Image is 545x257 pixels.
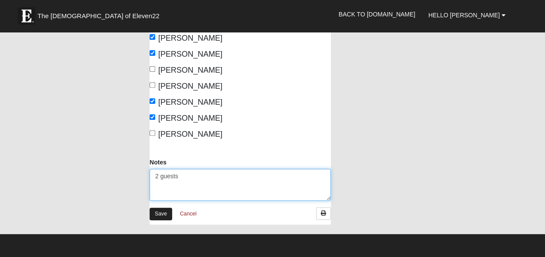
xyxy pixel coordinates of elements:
[150,158,166,167] label: Notes
[158,66,222,74] span: [PERSON_NAME]
[150,98,155,104] input: [PERSON_NAME]
[332,3,422,25] a: Back to [DOMAIN_NAME]
[422,4,512,26] a: Hello [PERSON_NAME]
[150,82,155,88] input: [PERSON_NAME]
[150,208,172,220] a: Save
[158,98,222,106] span: [PERSON_NAME]
[150,130,155,136] input: [PERSON_NAME]
[150,66,155,72] input: [PERSON_NAME]
[316,207,331,220] a: Print Attendance Roster
[37,12,159,20] span: The [DEMOGRAPHIC_DATA] of Eleven22
[158,50,222,58] span: [PERSON_NAME]
[428,12,500,19] span: Hello [PERSON_NAME]
[150,114,155,120] input: [PERSON_NAME]
[13,3,187,25] a: The [DEMOGRAPHIC_DATA] of Eleven22
[150,34,155,40] input: [PERSON_NAME]
[158,34,222,42] span: [PERSON_NAME]
[158,114,222,122] span: [PERSON_NAME]
[174,207,202,221] a: Cancel
[150,50,155,56] input: [PERSON_NAME]
[18,7,35,25] img: Eleven22 logo
[158,130,222,138] span: [PERSON_NAME]
[158,82,222,90] span: [PERSON_NAME]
